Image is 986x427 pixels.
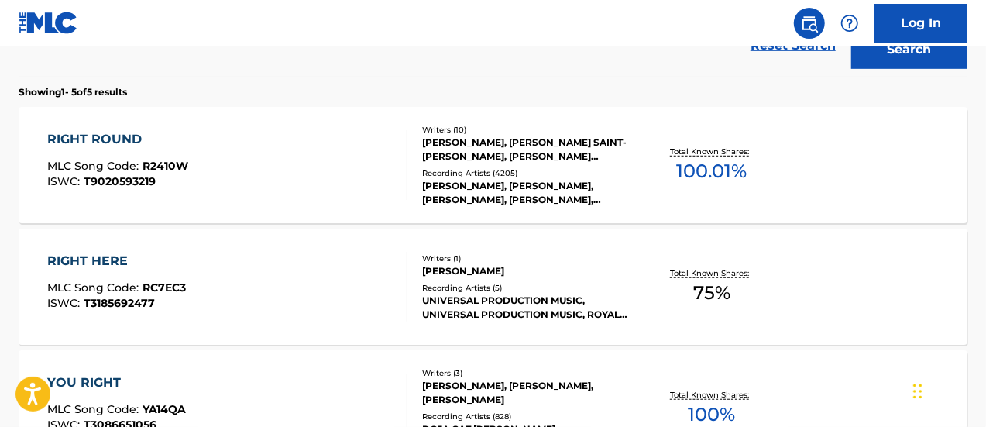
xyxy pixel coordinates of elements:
div: [PERSON_NAME], [PERSON_NAME], [PERSON_NAME], [PERSON_NAME], [PERSON_NAME] [422,179,633,207]
span: 75 % [693,279,730,307]
a: RIGHT ROUNDMLC Song Code:R2410WISWC:T9020593219Writers (10)[PERSON_NAME], [PERSON_NAME] SAINT-[PE... [19,107,967,223]
p: Showing 1 - 5 of 5 results [19,85,127,99]
div: Writers ( 10 ) [422,124,633,136]
img: MLC Logo [19,12,78,34]
span: T9020593219 [84,174,156,188]
div: UNIVERSAL PRODUCTION MUSIC, UNIVERSAL PRODUCTION MUSIC, ROYAL PRIESTHOOD, RHYTHM STARZ, UNIVERSAL... [422,294,633,322]
a: RIGHT HEREMLC Song Code:RC7EC3ISWC:T3185692477Writers (1)[PERSON_NAME]Recording Artists (5)UNIVER... [19,229,967,345]
p: Total Known Shares: [671,146,754,157]
div: Help [834,8,865,39]
span: R2410W [143,159,188,173]
a: Public Search [794,8,825,39]
div: Recording Artists ( 828 ) [422,411,633,422]
div: [PERSON_NAME], [PERSON_NAME], [PERSON_NAME] [422,379,633,407]
div: [PERSON_NAME] [422,264,633,278]
span: YA14QA [143,402,186,416]
span: ISWC : [47,296,84,310]
div: RIGHT HERE [47,252,186,270]
div: RIGHT ROUND [47,130,188,149]
div: YOU RIGHT [47,374,186,392]
img: search [800,14,819,33]
p: Total Known Shares: [671,389,754,401]
div: [PERSON_NAME], [PERSON_NAME] SAINT-[PERSON_NAME], [PERSON_NAME] [PERSON_NAME] [PERSON_NAME] [PERS... [422,136,633,164]
div: Writers ( 1 ) [422,253,633,264]
div: Widget de chat [909,353,986,427]
div: Writers ( 3 ) [422,367,633,379]
span: MLC Song Code : [47,159,143,173]
iframe: Chat Widget [909,353,986,427]
span: ISWC : [47,174,84,188]
span: MLC Song Code : [47,402,143,416]
button: Search [851,30,967,69]
span: MLC Song Code : [47,281,143,294]
div: Recording Artists ( 4205 ) [422,167,633,179]
span: RC7EC3 [143,281,186,294]
span: T3185692477 [84,296,155,310]
a: Log In [874,4,967,43]
span: 100.01 % [677,157,747,185]
p: Total Known Shares: [671,267,754,279]
div: Glisser [913,368,922,415]
img: help [840,14,859,33]
div: Recording Artists ( 5 ) [422,282,633,294]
